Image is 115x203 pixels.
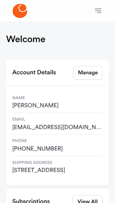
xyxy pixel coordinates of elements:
[12,124,103,131] span: whong369@gmail.com
[12,102,103,110] span: [PERSON_NAME]
[12,95,103,102] span: Name
[12,117,103,123] span: Email
[12,138,103,145] span: Phone
[12,160,103,167] span: Shipping Address
[12,167,103,174] span: 593 skyline dr, daly city, US, 94015
[12,146,103,153] span: [PHONE_NUMBER]
[12,66,56,80] h2: Account Details
[6,34,45,46] h1: Welcome
[73,66,103,80] a: Manage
